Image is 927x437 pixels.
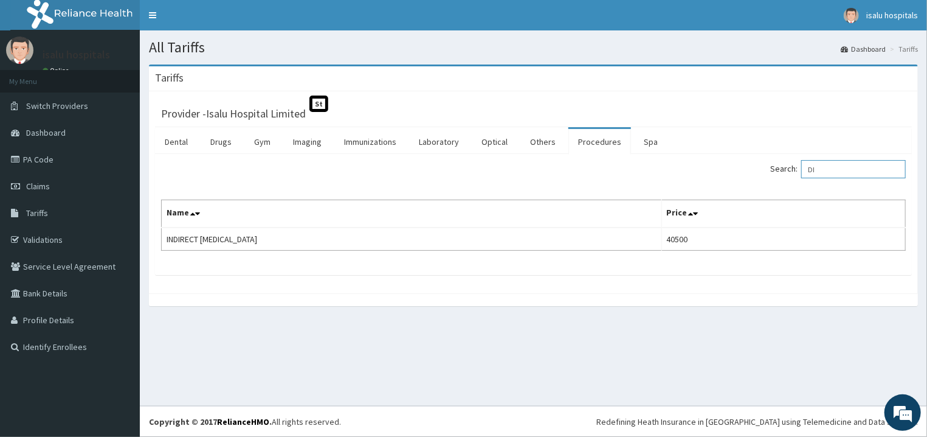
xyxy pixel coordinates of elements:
a: Optical [472,129,517,155]
a: Online [43,66,72,75]
li: Tariffs [887,44,918,54]
td: INDIRECT [MEDICAL_DATA] [162,228,662,251]
div: Minimize live chat window [199,6,229,35]
h3: Provider - Isalu Hospital Limited [161,108,306,119]
span: Claims [26,181,50,192]
a: Others [520,129,565,155]
a: Gym [244,129,280,155]
th: Name [162,200,662,228]
div: Chat with us now [63,68,204,84]
img: User Image [6,37,33,64]
img: User Image [844,8,859,23]
span: Switch Providers [26,100,88,111]
div: Redefining Heath Insurance in [GEOGRAPHIC_DATA] using Telemedicine and Data Science! [596,416,918,428]
img: d_794563401_company_1708531726252_794563401 [22,61,49,91]
a: Laboratory [409,129,469,155]
a: Procedures [568,129,631,155]
span: We're online! [71,137,168,260]
p: isalu hospitals [43,49,110,60]
th: Price [661,200,905,228]
a: RelianceHMO [217,416,269,427]
span: St [309,96,328,112]
input: Search: [801,160,906,178]
strong: Copyright © 2017 . [149,416,272,427]
label: Search: [770,160,906,178]
a: Drugs [201,129,241,155]
h3: Tariffs [155,72,184,83]
span: isalu hospitals [866,10,918,21]
h1: All Tariffs [149,40,918,55]
footer: All rights reserved. [140,406,927,437]
span: Dashboard [26,127,66,138]
td: 40500 [661,228,905,251]
span: Tariffs [26,208,48,218]
a: Immunizations [334,129,406,155]
a: Dashboard [841,44,886,54]
a: Dental [155,129,198,155]
textarea: Type your message and hit 'Enter' [6,300,232,343]
a: Spa [634,129,667,155]
a: Imaging [283,129,331,155]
